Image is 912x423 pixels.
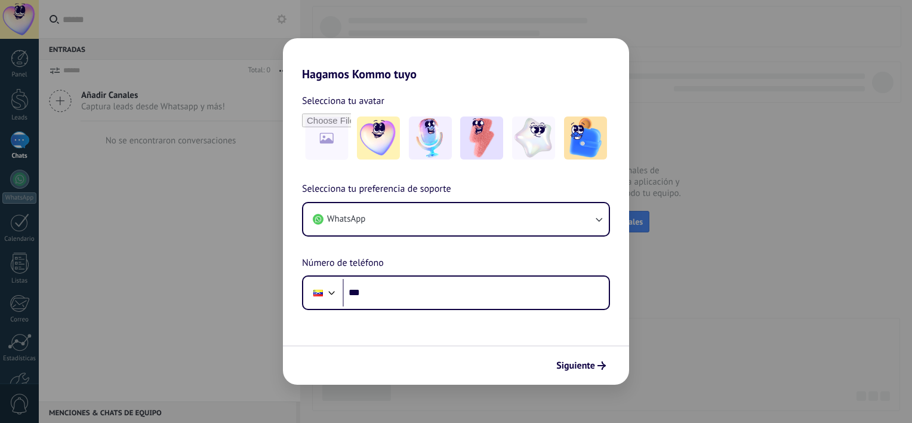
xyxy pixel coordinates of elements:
[302,182,451,197] span: Selecciona tu preferencia de soporte
[564,117,607,160] img: -5.jpeg
[302,256,384,271] span: Número de teléfono
[556,361,595,370] span: Siguiente
[327,213,365,225] span: WhatsApp
[512,117,555,160] img: -4.jpeg
[302,93,384,109] span: Selecciona tu avatar
[307,280,329,305] div: Venezuela: + 58
[409,117,452,160] img: -2.jpeg
[551,355,611,376] button: Siguiente
[460,117,503,160] img: -3.jpeg
[303,203,609,235] button: WhatsApp
[357,117,400,160] img: -1.jpeg
[283,38,629,81] h2: Hagamos Kommo tuyo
